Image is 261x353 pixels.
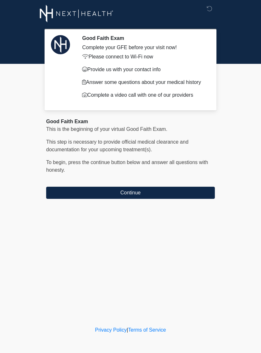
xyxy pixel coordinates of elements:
[95,327,127,333] a: Privacy Policy
[82,91,205,99] p: Complete a video call with one of our providers
[82,53,205,61] p: Please connect to Wi-Fi now
[82,66,205,73] p: Provide us with your contact info
[82,44,205,51] div: Complete your GFE before your visit now!
[46,187,215,199] button: Continue
[46,139,188,152] span: This step is necessary to provide official medical clearance and documentation for your upcoming ...
[51,35,70,54] img: Agent Avatar
[40,5,113,22] img: Next-Health Logo
[82,79,205,86] p: Answer some questions about your medical history
[127,327,128,333] a: |
[82,35,205,41] h2: Good Faith Exam
[46,118,215,125] div: Good Faith Exam
[46,126,167,132] span: This is the beginning of your virtual Good Faith Exam.
[46,160,208,173] span: To begin, ﻿﻿﻿﻿﻿﻿press the continue button below and answer all questions with honesty.
[128,327,166,333] a: Terms of Service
